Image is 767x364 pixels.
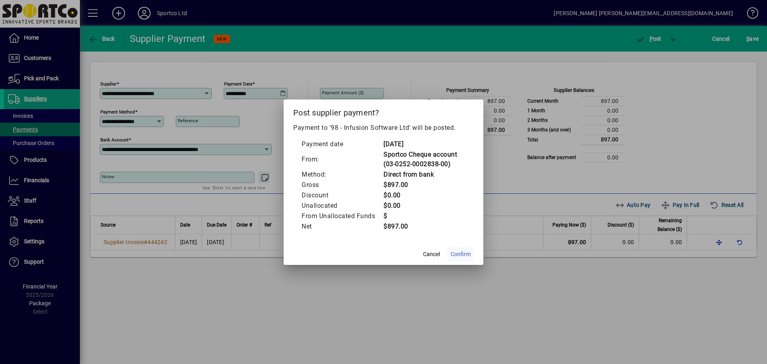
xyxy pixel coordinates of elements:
[301,169,383,180] td: Method:
[293,123,474,133] p: Payment to '98 - Infusion Software Ltd' will be posted.
[383,211,466,221] td: $
[301,221,383,232] td: Net
[301,190,383,201] td: Discount
[383,221,466,232] td: $897.00
[301,201,383,211] td: Unallocated
[383,201,466,211] td: $0.00
[301,139,383,149] td: Payment date
[447,247,474,262] button: Confirm
[419,247,444,262] button: Cancel
[383,149,466,169] td: Sportco Cheque account (03-0252-0002838-00)
[284,99,483,123] h2: Post supplier payment?
[383,190,466,201] td: $0.00
[451,250,471,259] span: Confirm
[383,139,466,149] td: [DATE]
[301,211,383,221] td: From Unallocated Funds
[383,169,466,180] td: Direct from bank
[301,149,383,169] td: From:
[301,180,383,190] td: Gross
[423,250,440,259] span: Cancel
[383,180,466,190] td: $897.00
